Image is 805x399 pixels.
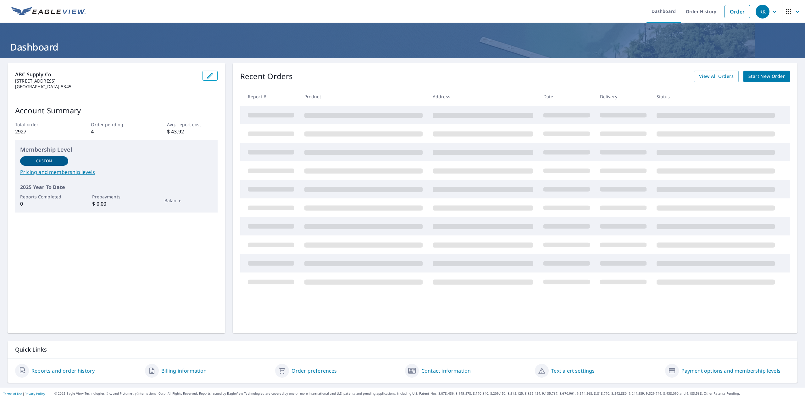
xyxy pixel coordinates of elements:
p: Prepayments [92,193,140,200]
th: Product [299,87,428,106]
p: Total order [15,121,66,128]
p: 2025 Year To Date [20,183,213,191]
a: Terms of Use [3,391,23,396]
p: Quick Links [15,346,790,353]
p: Recent Orders [240,71,293,82]
a: Reports and order history [31,367,95,375]
img: EV Logo [11,7,86,16]
p: © 2025 Eagle View Technologies, Inc. and Pictometry International Corp. All Rights Reserved. Repo... [54,391,802,396]
th: Date [538,87,595,106]
p: Avg. report cost [167,121,218,128]
a: View All Orders [694,71,739,82]
a: Contact information [421,367,471,375]
p: $ 0.00 [92,200,140,208]
a: Pricing and membership levels [20,168,213,176]
th: Report # [240,87,299,106]
a: Start New Order [743,71,790,82]
a: Order [724,5,750,18]
span: View All Orders [699,73,734,80]
p: Reports Completed [20,193,68,200]
th: Address [428,87,538,106]
a: Privacy Policy [25,391,45,396]
p: Custom [36,158,53,164]
p: 4 [91,128,142,135]
p: Balance [164,197,213,204]
h1: Dashboard [8,40,797,53]
span: Start New Order [748,73,785,80]
a: Order preferences [291,367,337,375]
a: Payment options and membership levels [681,367,780,375]
p: 0 [20,200,68,208]
a: Text alert settings [551,367,595,375]
p: Order pending [91,121,142,128]
p: [STREET_ADDRESS] [15,78,197,84]
th: Status [652,87,780,106]
p: Account Summary [15,105,218,116]
p: 2927 [15,128,66,135]
a: Billing information [161,367,207,375]
p: | [3,392,45,396]
p: [GEOGRAPHIC_DATA]-5345 [15,84,197,89]
p: Membership Level [20,145,213,154]
th: Delivery [595,87,652,106]
p: $ 43.92 [167,128,218,135]
p: ABC Supply Co. [15,71,197,78]
div: RK [756,5,769,19]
